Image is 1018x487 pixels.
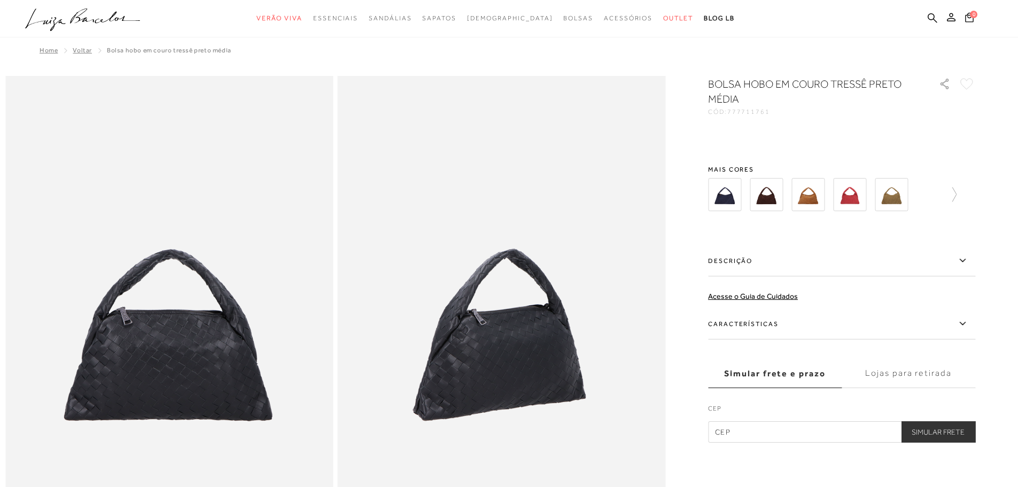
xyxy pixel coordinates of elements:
[704,14,735,22] span: BLOG LB
[467,9,553,28] a: noSubCategoriesText
[422,9,456,28] a: categoryNavScreenReaderText
[107,47,231,54] span: BOLSA HOBO EM COURO TRESSÊ PRETO MÉDIA
[750,178,783,211] img: BOLSA HOBO EM CAMURÇA TRESSÊ CAFÉ MÉDIA
[901,421,975,443] button: Simular Frete
[708,166,975,173] span: Mais cores
[708,245,975,276] label: Descrição
[875,178,908,211] img: BOLSA HOBO EM CAMURÇA TRESSÊ VERDE ASPARGO MÉDIA
[257,14,302,22] span: Verão Viva
[833,178,866,211] img: BOLSA HOBO EM CAMURÇA TRESSÊ PIMENTA MÉDIA
[663,9,693,28] a: categoryNavScreenReaderText
[604,9,652,28] a: categoryNavScreenReaderText
[708,421,975,443] input: CEP
[40,47,58,54] a: Home
[563,14,593,22] span: Bolsas
[708,359,842,388] label: Simular frete e prazo
[970,11,977,18] span: 0
[313,9,358,28] a: categoryNavScreenReaderText
[791,178,825,211] img: BOLSA HOBO EM CAMURÇA TRESSÊ CARAMELO MÉDIA
[369,9,411,28] a: categoryNavScreenReaderText
[663,14,693,22] span: Outlet
[708,76,908,106] h1: BOLSA HOBO EM COURO TRESSÊ PRETO MÉDIA
[422,14,456,22] span: Sapatos
[708,109,922,115] div: CÓD:
[962,12,977,26] button: 0
[73,47,92,54] a: Voltar
[704,9,735,28] a: BLOG LB
[563,9,593,28] a: categoryNavScreenReaderText
[604,14,652,22] span: Acessórios
[842,359,975,388] label: Lojas para retirada
[708,404,975,419] label: CEP
[257,9,302,28] a: categoryNavScreenReaderText
[708,178,741,211] img: BOLSA HOBO EM CAMURÇA TRESSÊ AZUL NAVAL MÉDIA
[708,308,975,339] label: Características
[313,14,358,22] span: Essenciais
[727,108,770,115] span: 777711761
[369,14,411,22] span: Sandálias
[708,292,798,300] a: Acesse o Guia de Cuidados
[467,14,553,22] span: [DEMOGRAPHIC_DATA]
